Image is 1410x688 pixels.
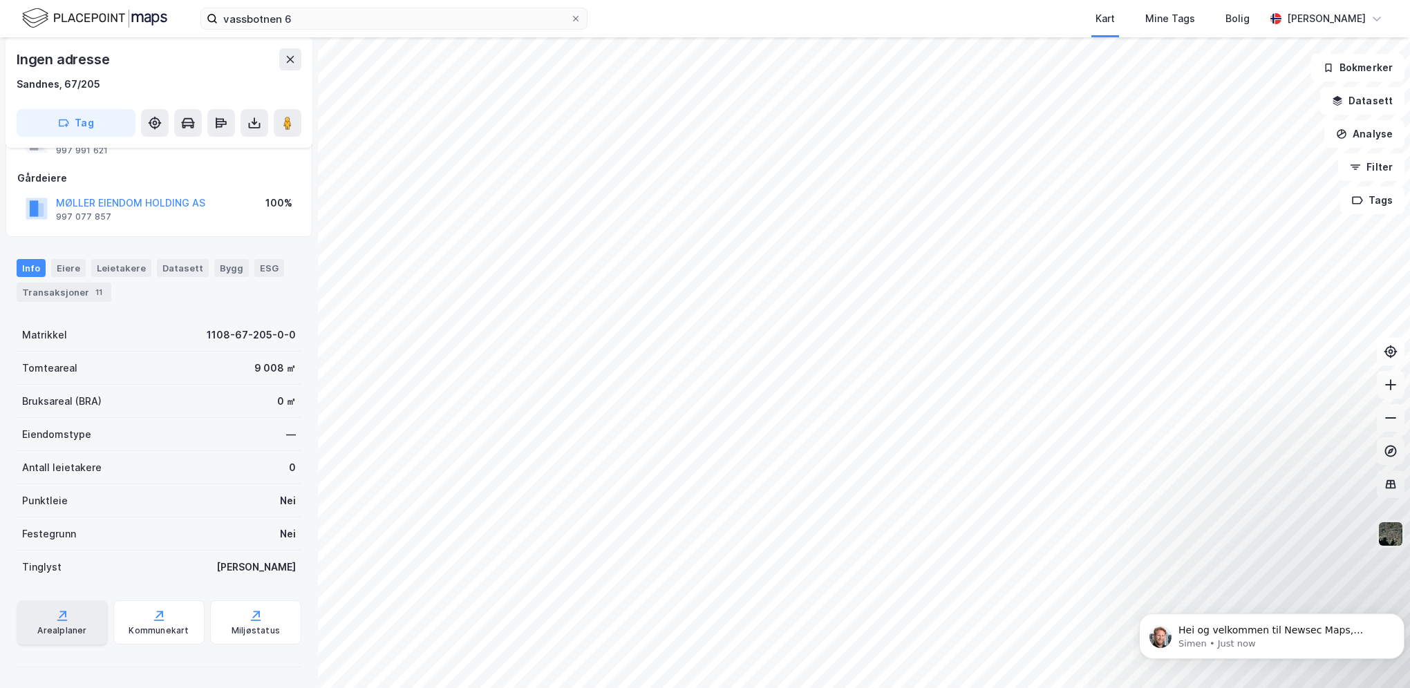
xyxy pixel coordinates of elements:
[17,259,46,277] div: Info
[1225,10,1250,27] div: Bolig
[22,526,76,542] div: Festegrunn
[1311,54,1404,82] button: Bokmerker
[22,459,102,476] div: Antall leietakere
[37,625,86,636] div: Arealplaner
[1096,10,1115,27] div: Kart
[17,109,135,137] button: Tag
[216,559,296,575] div: [PERSON_NAME]
[22,327,67,343] div: Matrikkel
[22,6,167,30] img: logo.f888ab2527a4732fd821a326f86c7f29.svg
[91,259,151,277] div: Leietakere
[1287,10,1366,27] div: [PERSON_NAME]
[286,426,296,443] div: —
[1378,521,1404,547] img: 9k=
[1134,584,1410,681] iframe: Intercom notifications message
[218,8,570,29] input: Søk på adresse, matrikkel, gårdeiere, leietakere eller personer
[22,393,102,410] div: Bruksareal (BRA)
[289,459,296,476] div: 0
[1145,10,1195,27] div: Mine Tags
[129,625,189,636] div: Kommunekart
[207,327,296,343] div: 1108-67-205-0-0
[17,170,301,187] div: Gårdeiere
[232,625,280,636] div: Miljøstatus
[254,360,296,376] div: 9 008 ㎡
[56,145,108,156] div: 997 991 621
[265,195,292,211] div: 100%
[51,259,86,277] div: Eiere
[17,76,100,93] div: Sandnes, 67/205
[1320,87,1404,115] button: Datasett
[157,259,209,277] div: Datasett
[17,48,112,70] div: Ingen adresse
[214,259,249,277] div: Bygg
[92,285,106,299] div: 11
[277,393,296,410] div: 0 ㎡
[254,259,284,277] div: ESG
[22,426,91,443] div: Eiendomstype
[56,211,111,222] div: 997 077 857
[22,559,62,575] div: Tinglyst
[22,493,68,509] div: Punktleie
[1340,187,1404,214] button: Tags
[1338,153,1404,181] button: Filter
[280,493,296,509] div: Nei
[1324,120,1404,148] button: Analyse
[22,360,77,376] div: Tomteareal
[17,283,111,302] div: Transaksjoner
[280,526,296,542] div: Nei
